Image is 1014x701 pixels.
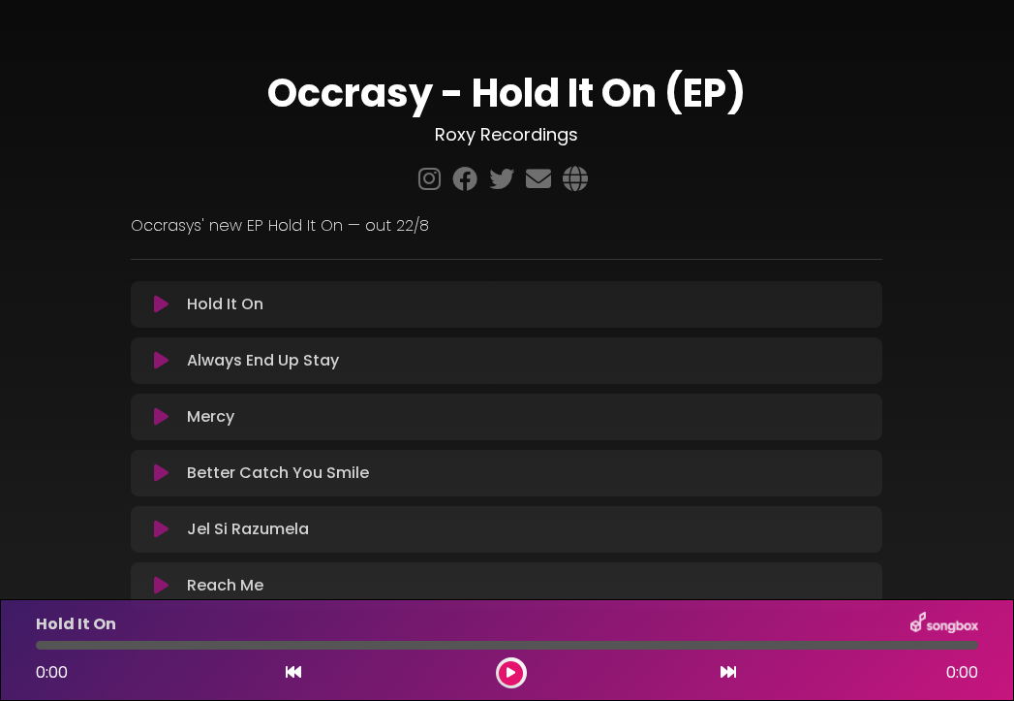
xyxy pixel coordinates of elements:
span: 0:00 [36,661,68,684]
p: Hold It On [36,613,116,636]
span: 0:00 [946,661,978,685]
p: Occrasys' new EP Hold It On — out 22/8 [131,214,882,238]
img: songbox-logo-white.png [910,612,978,637]
h1: Occrasy - Hold It On (EP) [131,70,882,116]
h3: Roxy Recordings [131,124,882,145]
p: Jel Si Razumela [187,518,309,541]
p: Hold It On [187,293,263,316]
p: Reach Me [187,574,263,597]
p: Always End Up Stay [187,349,339,372]
p: Better Catch You Smile [187,462,369,485]
p: Mercy [187,405,234,429]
